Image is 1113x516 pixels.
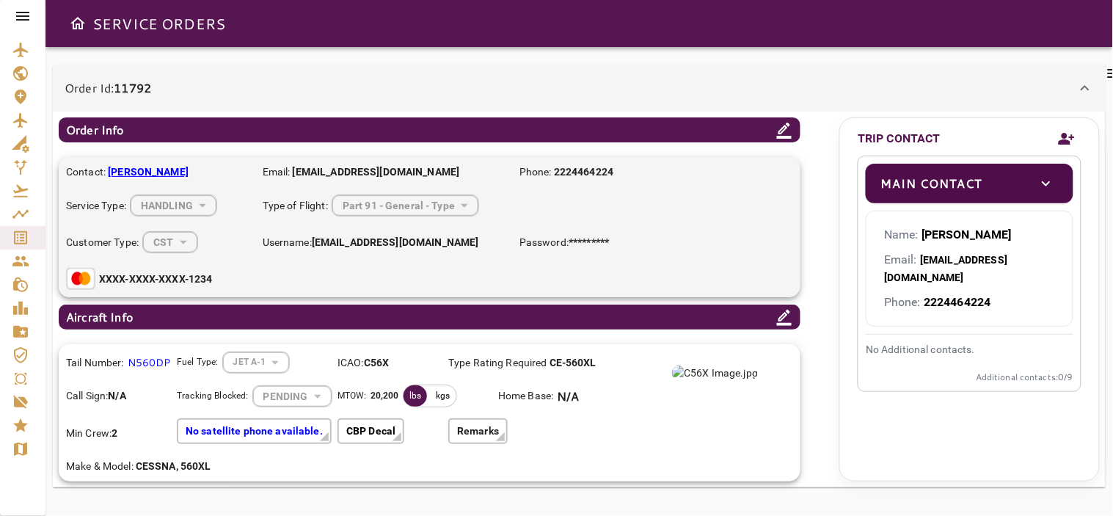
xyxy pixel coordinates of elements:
button: Open drawer [63,9,92,38]
div: HANDLING [253,377,332,415]
div: Type of Flight: [263,195,627,217]
p: Order Info [66,121,124,139]
div: Customer Type: [66,231,248,253]
b: [PERSON_NAME] [922,228,1012,241]
b: C56X [364,357,390,368]
p: Contact: [66,164,248,180]
button: toggle [1034,171,1059,196]
div: Tracking Blocked: [177,385,326,407]
p: Phone: [884,294,1055,311]
b: 2224464224 [554,166,613,178]
div: HANDLING [332,186,478,225]
h6: SERVICE ORDERS [92,12,225,35]
b: [EMAIL_ADDRESS][DOMAIN_NAME] [293,166,460,178]
p: Email: [263,164,460,180]
div: Order Id:11792 [53,112,1106,487]
b: 20,200 [371,390,399,402]
p: Min Crew: [66,426,166,441]
p: No Additional contacts. [866,342,1073,357]
p: Name: [884,226,1055,244]
div: lbs [404,385,427,407]
p: Order Id: [65,79,151,97]
b: CE-560XL [550,357,596,368]
img: C56X Image.jpg [672,366,758,380]
b: [EMAIL_ADDRESS][DOMAIN_NAME] [884,254,1007,283]
p: Username: [263,235,505,250]
b: [EMAIL_ADDRESS][DOMAIN_NAME] [312,236,479,248]
b: 2224464224 [924,295,991,309]
div: Main Contacttoggle [866,164,1073,203]
div: HANDLING [223,344,290,381]
p: Phone: [519,164,613,180]
div: MTOW: [337,385,487,407]
div: HANDLING [131,186,216,225]
p: N560DP [128,355,171,371]
div: Fuel Type: [177,352,326,374]
b: XXXX-XXXX-XXXX-1234 [99,273,213,285]
p: Home Base: [498,388,553,404]
p: CBP Decal [346,424,395,439]
b: CESSNA, 560XL [136,460,211,472]
p: Additional contacts: 0 /9 [866,371,1073,384]
b: 2 [112,427,117,439]
p: Call Sign: [66,388,166,404]
div: kgs [430,385,456,407]
div: Order Id:11792 [53,65,1106,112]
p: TRIP CONTACT [858,130,941,148]
p: Main Contact [880,175,982,192]
p: Email: [884,251,1055,286]
div: HANDLING [143,222,197,261]
p: Tail Number: [66,355,124,371]
p: ICAO: [337,355,437,371]
p: Make & Model: [66,459,266,474]
b: N/A [108,390,125,401]
b: 11792 [114,79,151,96]
p: Aircraft Info [66,308,133,326]
button: Add new contact [1052,122,1081,156]
p: Type Rating Required [448,355,598,371]
img: Mastercard [66,268,95,290]
p: No satellite phone available. [186,424,323,439]
p: Remarks [457,424,499,439]
p: N/A [558,388,580,405]
p: Password: [519,235,701,250]
b: [PERSON_NAME] [108,166,189,178]
div: Service Type: [66,195,248,217]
